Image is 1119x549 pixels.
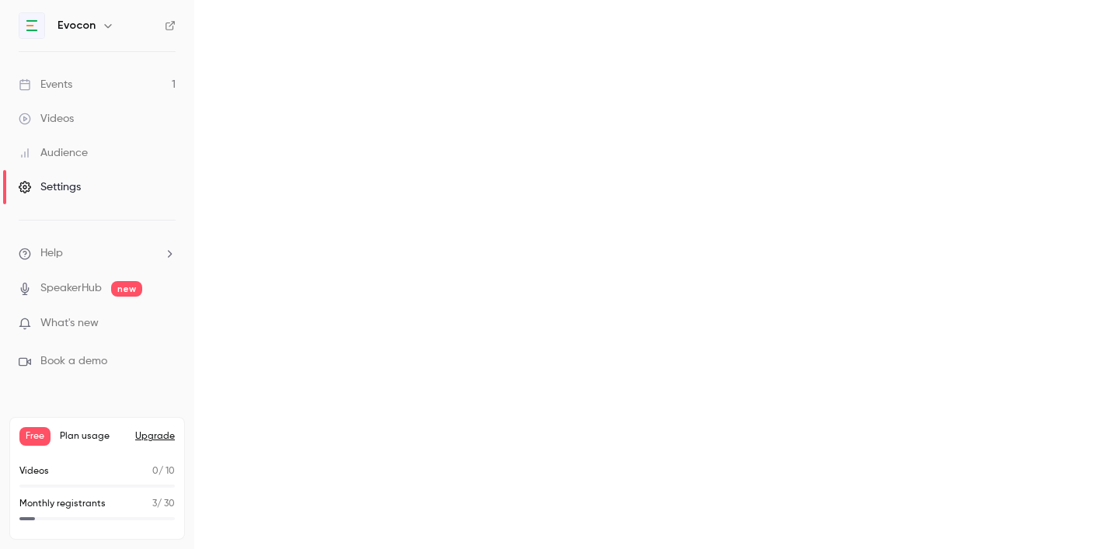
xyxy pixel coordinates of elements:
img: Evocon [19,13,44,38]
a: SpeakerHub [40,280,102,297]
span: 3 [152,499,157,509]
span: new [111,281,142,297]
p: Monthly registrants [19,497,106,511]
button: Upgrade [135,430,175,443]
span: Free [19,427,51,446]
span: What's new [40,315,99,332]
div: Audience [19,145,88,161]
div: Videos [19,111,74,127]
span: 0 [152,467,159,476]
h6: Evocon [58,18,96,33]
div: Settings [19,179,81,195]
p: / 10 [152,464,175,478]
p: Videos [19,464,49,478]
div: Events [19,77,72,92]
iframe: Noticeable Trigger [157,317,176,331]
span: Help [40,245,63,262]
p: / 30 [152,497,175,511]
span: Book a demo [40,353,107,370]
span: Plan usage [60,430,126,443]
li: help-dropdown-opener [19,245,176,262]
